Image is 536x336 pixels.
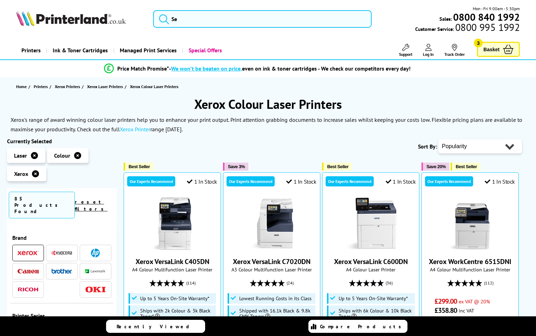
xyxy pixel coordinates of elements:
[399,44,412,57] a: Support
[14,170,28,177] span: Xerox
[186,276,196,290] span: (114)
[421,163,449,171] button: Save 20%
[434,306,457,315] span: £358.80
[425,266,515,273] span: A4 Colour Multifunction Laser Printer
[11,116,522,133] p: Xerox's range of award winning colour laser printers help you to enhance your print output. Print...
[451,163,481,171] button: Best Seller
[326,266,416,273] span: A4 Colour Laser Printer
[140,308,215,319] span: Ships with 2k Colour & 3k Black Toner*
[85,286,106,292] img: OKI
[286,178,316,185] div: 1 In Stock
[425,176,473,186] div: Our Experts Recommend
[87,83,123,90] span: Xerox Laser Printers
[245,197,298,250] img: Xerox VersaLink C7020DN
[18,269,39,274] img: Canon
[327,164,348,169] span: Best Seller
[106,320,205,333] a: Recently Viewed
[117,65,169,72] span: Price Match Promise*
[146,197,199,250] img: Xerox VersaLink C405DN
[228,164,245,169] span: Save 3%
[454,24,520,31] span: 0800 995 1992
[7,96,529,112] h1: Xerox Colour Laser Printers
[16,11,126,26] img: Printerland Logo
[426,164,446,169] span: Save 20%
[18,251,39,256] img: Xerox
[136,257,209,266] a: Xerox VersaLink C405DN
[444,44,465,57] a: Track Order
[87,83,125,90] a: Xerox Laser Printers
[34,83,50,90] a: Printers
[320,323,405,330] span: Compare Products
[386,178,416,185] div: 1 In Stock
[16,83,28,90] a: Home
[429,257,511,266] a: Xerox WorkCentre 6515DNI
[16,11,145,27] a: Printerland Logo
[339,308,413,319] span: Ships with 6k Colour & 10k Black Toner
[287,276,294,290] span: (24)
[7,138,117,145] div: Currently Selected
[484,276,493,290] span: (112)
[120,126,150,133] a: Xerox Printer
[153,10,372,28] input: Se
[439,15,452,22] span: Sales:
[55,83,82,90] a: Xerox Printers
[345,244,397,251] a: Xerox VersaLink C600DN
[473,5,520,12] span: Mon - Fri 9:00am - 5:30pm
[75,199,107,212] a: reset filters
[223,163,248,171] button: Save 3%
[415,24,520,32] span: Customer Service:
[34,83,48,90] span: Printers
[245,244,298,251] a: Xerox VersaLink C7020DN
[51,267,72,276] a: Brother
[18,249,39,257] a: Xerox
[227,176,275,186] div: Our Experts Recommend
[418,143,437,150] span: Sort By:
[14,152,27,159] span: Laser
[434,297,457,306] span: £299.00
[51,269,72,274] img: Brother
[85,267,106,276] a: Lexmark
[128,266,217,273] span: A4 Colour Multifunction Laser Printer
[322,163,352,171] button: Best Seller
[12,312,111,319] span: Printer Series
[239,296,312,301] span: Lowest Running Costs in its Class
[129,164,150,169] span: Best Seller
[54,152,70,159] span: Colour
[444,244,497,251] a: Xerox WorkCentre 6515DNI
[51,250,72,256] img: Kyocera
[9,192,75,218] span: 85 Products Found
[169,65,411,72] div: - even on ink & toner cartridges - We check our competitors every day!
[456,164,477,169] span: Best Seller
[345,197,397,250] img: Xerox VersaLink C600DN
[423,44,434,57] a: Log In
[55,83,80,90] span: Xerox Printers
[85,249,106,257] a: HP
[130,84,178,89] span: Xerox Colour Laser Printers
[459,298,490,305] span: ex VAT @ 20%
[187,178,217,185] div: 1 In Stock
[453,11,520,24] b: 0800 840 1992
[485,178,515,185] div: 1 In Stock
[4,62,511,75] li: modal_Promise
[477,42,520,57] a: Basket 3
[444,197,497,250] img: Xerox WorkCentre 6515DNI
[474,39,483,47] span: 3
[46,41,113,59] a: Ink & Toner Cartridges
[171,65,242,72] span: We won’t be beaten on price,
[399,52,412,57] span: Support
[146,244,199,251] a: Xerox VersaLink C405DN
[182,41,227,59] a: Special Offers
[16,41,46,59] a: Printers
[18,267,39,276] a: Canon
[233,257,311,266] a: Xerox VersaLink C7020DN
[127,176,175,186] div: Our Experts Recommend
[18,288,39,291] img: Ricoh
[308,320,407,333] a: Compare Products
[227,266,316,273] span: A3 Colour Multifunction Laser Printer
[12,234,111,241] span: Brand
[124,163,153,171] button: Best Seller
[85,285,106,294] a: OKI
[423,52,434,57] span: Log In
[459,307,474,314] span: inc VAT
[334,257,408,266] a: Xerox VersaLink C600DN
